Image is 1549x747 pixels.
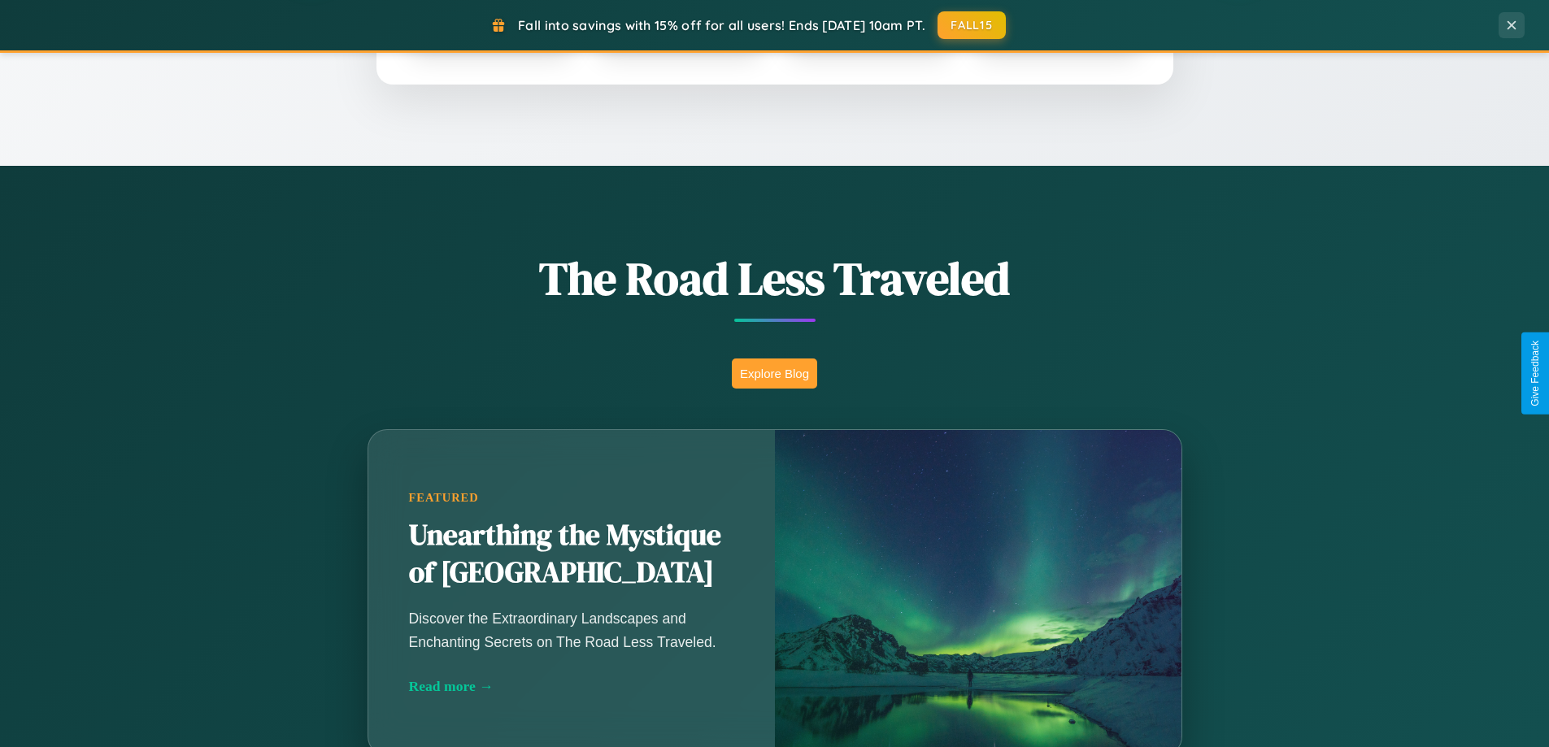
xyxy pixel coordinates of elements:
div: Featured [409,491,734,505]
h1: The Road Less Traveled [287,247,1263,310]
div: Give Feedback [1529,341,1541,406]
button: Explore Blog [732,358,817,389]
h2: Unearthing the Mystique of [GEOGRAPHIC_DATA] [409,517,734,592]
div: Read more → [409,678,734,695]
p: Discover the Extraordinary Landscapes and Enchanting Secrets on The Road Less Traveled. [409,607,734,653]
button: FALL15 [938,11,1006,39]
span: Fall into savings with 15% off for all users! Ends [DATE] 10am PT. [518,17,925,33]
